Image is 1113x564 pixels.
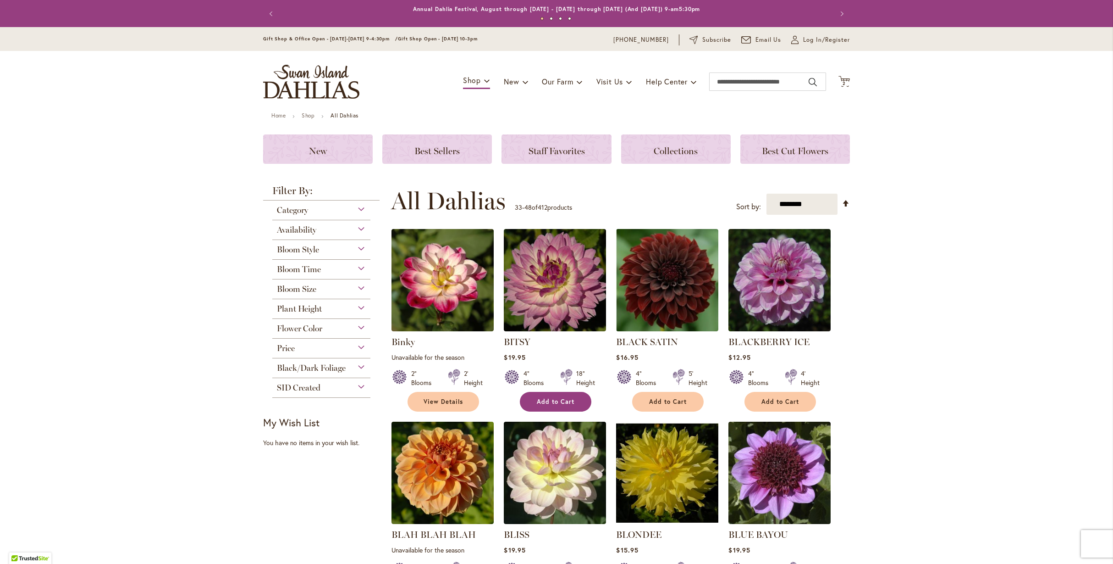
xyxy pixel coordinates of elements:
img: Binky [391,229,494,331]
span: Add to Cart [537,398,574,406]
a: Log In/Register [791,35,850,45]
img: Blondee [616,422,718,524]
span: Price [277,343,295,353]
a: Staff Favorites [501,134,611,164]
a: View Details [408,392,479,412]
a: Best Sellers [382,134,492,164]
span: 48 [524,203,532,212]
span: Black/Dark Foliage [277,363,346,373]
button: 2 [838,76,850,88]
p: Unavailable for the season [391,353,494,362]
span: 412 [538,203,547,212]
div: 4' Height [801,369,820,387]
a: Shop [302,112,314,119]
span: Plant Height [277,304,322,314]
span: View Details [424,398,463,406]
span: SID Created [277,383,320,393]
button: Add to Cart [520,392,591,412]
span: Email Us [755,35,782,45]
span: Our Farm [542,77,573,86]
a: BLONDEE [616,529,661,540]
span: Add to Cart [649,398,687,406]
iframe: Launch Accessibility Center [7,531,33,557]
a: Subscribe [689,35,731,45]
span: Best Sellers [414,145,460,156]
a: BLACK SATIN [616,324,718,333]
button: Previous [263,5,281,23]
a: BITSY [504,324,606,333]
a: New [263,134,373,164]
img: BLACK SATIN [616,229,718,331]
a: BLISS [504,517,606,526]
strong: All Dahlias [331,112,358,119]
a: BLUE BAYOU [728,529,788,540]
img: BITSY [504,229,606,331]
span: Availability [277,225,316,235]
strong: Filter By: [263,186,380,201]
span: All Dahlias [391,187,506,215]
span: Staff Favorites [529,145,585,156]
a: [PHONE_NUMBER] [613,35,669,45]
span: $15.95 [616,546,638,554]
span: Best Cut Flowers [762,145,828,156]
a: BITSY [504,336,530,347]
span: New [504,77,519,86]
span: Gift Shop & Office Open - [DATE]-[DATE] 9-4:30pm / [263,36,398,42]
a: BLACK SATIN [616,336,678,347]
span: $19.95 [728,546,750,554]
button: 1 of 4 [540,17,544,20]
span: 33 [515,203,522,212]
a: Best Cut Flowers [740,134,850,164]
span: 2 [843,80,846,86]
span: $19.95 [504,546,525,554]
p: Unavailable for the season [391,546,494,554]
div: 4" Blooms [523,369,549,387]
a: BLISS [504,529,529,540]
div: You have no items in your wish list. [263,438,386,447]
a: Binky [391,336,415,347]
span: Flower Color [277,324,322,334]
a: BLUE BAYOU [728,517,831,526]
span: New [309,145,327,156]
p: - of products [515,200,572,215]
a: Blah Blah Blah [391,517,494,526]
button: Next [832,5,850,23]
img: Blah Blah Blah [391,422,494,524]
span: Add to Cart [761,398,799,406]
span: Log In/Register [803,35,850,45]
div: 4" Blooms [748,369,774,387]
span: $19.95 [504,353,525,362]
span: Category [277,205,308,215]
label: Sort by: [736,198,761,215]
img: BLUE BAYOU [728,422,831,524]
div: 2" Blooms [411,369,437,387]
img: BLACKBERRY ICE [728,229,831,331]
span: Collections [654,145,698,156]
a: Blondee [616,517,718,526]
button: 3 of 4 [559,17,562,20]
span: Bloom Style [277,245,319,255]
button: 4 of 4 [568,17,571,20]
a: BLAH BLAH BLAH [391,529,476,540]
a: Annual Dahlia Festival, August through [DATE] - [DATE] through [DATE] (And [DATE]) 9-am5:30pm [413,6,700,12]
a: BLACKBERRY ICE [728,336,810,347]
span: $12.95 [728,353,750,362]
span: Gift Shop Open - [DATE] 10-3pm [398,36,478,42]
span: Shop [463,75,481,85]
span: Help Center [646,77,688,86]
span: Visit Us [596,77,623,86]
div: 2' Height [464,369,483,387]
strong: My Wish List [263,416,320,429]
div: 5' Height [689,369,707,387]
a: Binky [391,324,494,333]
span: Bloom Time [277,264,321,274]
a: BLACKBERRY ICE [728,324,831,333]
a: Home [271,112,286,119]
img: BLISS [504,422,606,524]
button: Add to Cart [744,392,816,412]
span: Subscribe [702,35,731,45]
a: Email Us [741,35,782,45]
a: Collections [621,134,731,164]
span: Bloom Size [277,284,316,294]
button: Add to Cart [632,392,704,412]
